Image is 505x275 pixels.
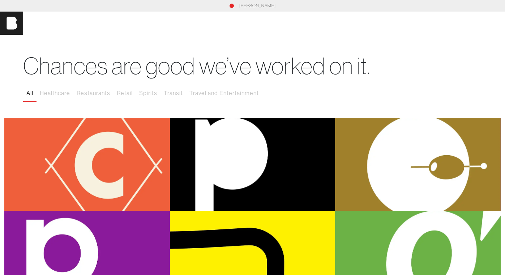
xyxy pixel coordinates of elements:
[37,86,73,101] button: Healthcare
[23,86,37,101] button: All
[239,3,276,9] a: [PERSON_NAME]
[161,86,186,101] button: Transit
[114,86,136,101] button: Retail
[23,52,482,80] h1: Chances are good we’ve worked on it.
[136,86,161,101] button: Spirits
[186,86,262,101] button: Travel and Entertainment
[73,86,114,101] button: Restaurants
